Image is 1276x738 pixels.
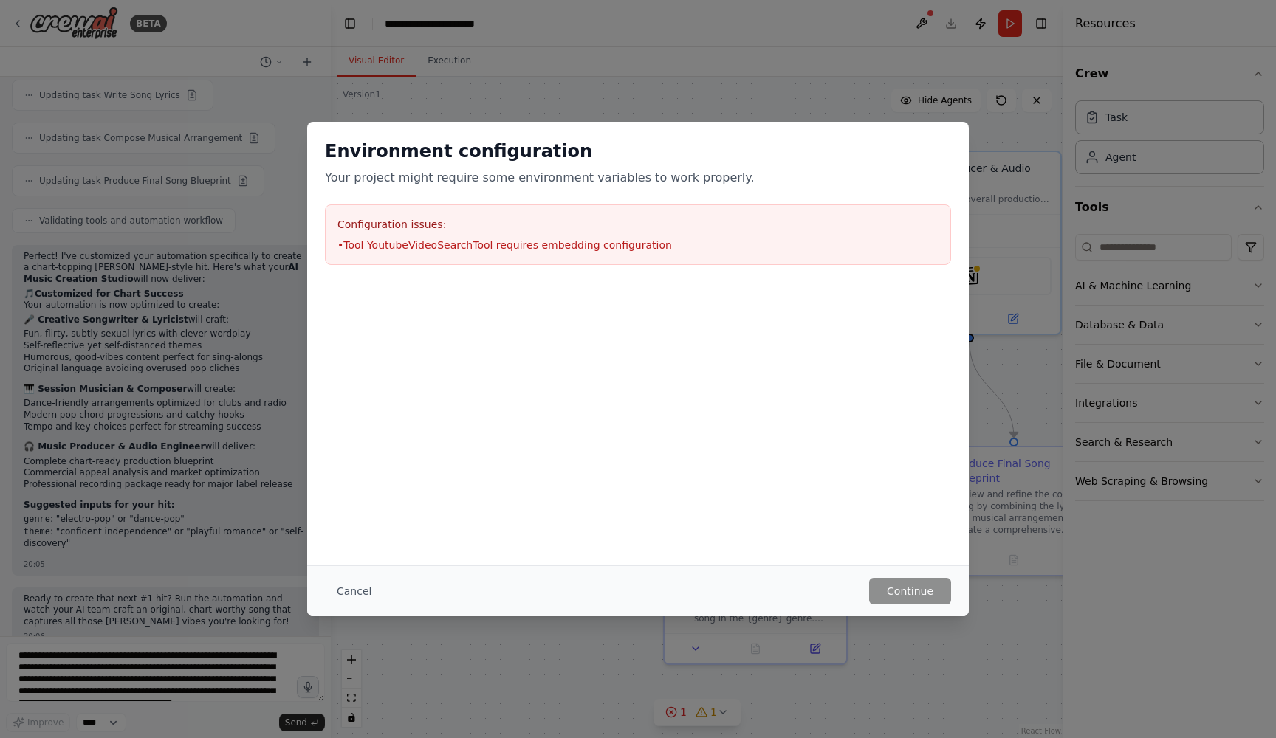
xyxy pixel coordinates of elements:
h2: Environment configuration [325,139,951,163]
h3: Configuration issues: [337,217,939,232]
p: Your project might require some environment variables to work properly. [325,169,951,187]
button: Cancel [325,578,383,604]
button: Continue [869,578,951,604]
li: • Tool YoutubeVideoSearchTool requires embedding configuration [337,238,939,252]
